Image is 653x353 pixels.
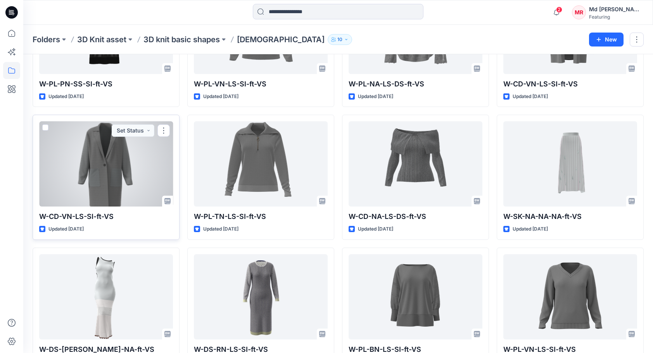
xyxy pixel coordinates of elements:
p: Updated [DATE] [203,93,238,101]
p: Updated [DATE] [203,225,238,233]
div: MR [572,5,586,19]
a: W-PL-TN-LS-SI-ft-VS [194,121,328,207]
p: W-PL-NA-LS-DS-ft-VS [349,79,482,90]
a: W-PL-VN-LS-SI-ft-VS [503,254,637,339]
p: W-CD-VN-LS-SI-ft-VS [39,211,173,222]
a: W-PL-BN-LS-SI-ft-VS [349,254,482,339]
a: Folders [33,34,60,45]
p: W-SK-NA-NA-NA-ft-VS [503,211,637,222]
p: 10 [337,35,342,44]
p: Updated [DATE] [48,93,84,101]
p: W-PL-TN-LS-SI-ft-VS [194,211,328,222]
a: 3D knit basic shapes [143,34,220,45]
a: W-CD-VN-LS-SI-ft-VS [39,121,173,207]
span: 2 [556,7,562,13]
p: W-CD-NA-LS-DS-ft-VS [349,211,482,222]
a: W-SK-NA-NA-NA-ft-VS [503,121,637,207]
a: W-DS-RN-SL-NA-ft-VS [39,254,173,339]
p: Updated [DATE] [358,93,393,101]
a: W-DS-RN-LS-SI-ft-VS [194,254,328,339]
p: W-CD-VN-LS-SI-ft-VS [503,79,637,90]
div: Md [PERSON_NAME][DEMOGRAPHIC_DATA] [589,5,643,14]
p: W-PL-VN-LS-SI-ft-VS [194,79,328,90]
button: New [589,33,624,46]
p: Updated [DATE] [48,225,84,233]
p: W-PL-PN-SS-SI-ft-VS [39,79,173,90]
p: [DEMOGRAPHIC_DATA] [237,34,325,45]
p: Updated [DATE] [358,225,393,233]
a: W-CD-NA-LS-DS-ft-VS [349,121,482,207]
div: Featuring [589,14,643,20]
p: Updated [DATE] [513,225,548,233]
a: 3D Knit asset [77,34,126,45]
p: Updated [DATE] [513,93,548,101]
button: 10 [328,34,352,45]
